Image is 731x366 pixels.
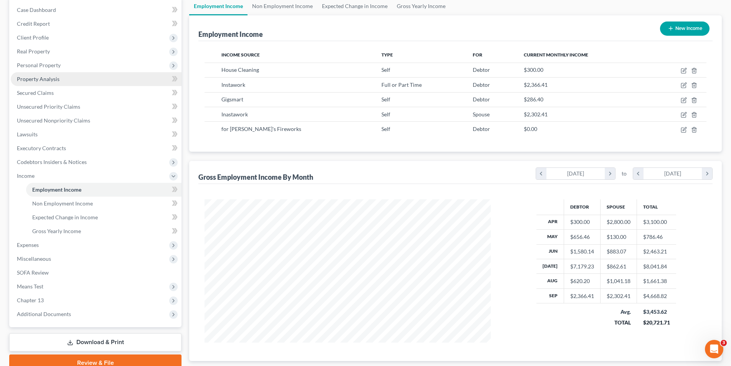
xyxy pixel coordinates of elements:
[32,200,93,207] span: Non Employment Income
[473,126,490,132] span: Debtor
[17,242,39,248] span: Expenses
[607,292,630,300] div: $2,302.41
[643,308,670,316] div: $3,453.62
[637,259,676,274] td: $8,041.84
[570,263,594,270] div: $7,179.23
[221,96,243,103] span: Gigsmart
[26,197,182,210] a: Non Employment Income
[607,319,631,326] div: TOTAL
[536,288,564,303] th: Sep
[17,89,54,96] span: Secured Claims
[32,228,81,234] span: Gross Yearly Income
[221,81,245,88] span: Instawork
[601,199,637,215] th: Spouse
[17,20,50,27] span: Credit Report
[17,283,43,290] span: Means Test
[381,52,393,58] span: Type
[473,52,482,58] span: For
[17,172,35,179] span: Income
[17,311,71,317] span: Additional Documents
[570,233,594,241] div: $656.46
[17,159,87,165] span: Codebtors Insiders & Notices
[536,168,546,179] i: chevron_left
[26,224,182,238] a: Gross Yearly Income
[17,117,90,124] span: Unsecured Nonpriority Claims
[607,277,630,285] div: $1,041.18
[11,128,182,141] a: Lawsuits
[32,186,81,193] span: Employment Income
[637,199,676,215] th: Total
[473,81,490,88] span: Debtor
[637,274,676,288] td: $1,661.38
[570,277,594,285] div: $620.20
[17,103,80,110] span: Unsecured Priority Claims
[32,214,98,220] span: Expected Change in Income
[705,340,723,358] iframe: Intercom live chat
[11,17,182,31] a: Credit Report
[17,297,44,303] span: Chapter 13
[11,3,182,17] a: Case Dashboard
[198,30,263,39] div: Employment Income
[702,168,712,179] i: chevron_right
[607,233,630,241] div: $130.00
[570,292,594,300] div: $2,366.41
[17,145,66,151] span: Executory Contracts
[633,168,644,179] i: chevron_left
[536,274,564,288] th: Aug
[622,170,627,177] span: to
[524,66,543,73] span: $300.00
[536,215,564,229] th: Apr
[637,230,676,244] td: $786.46
[524,96,543,103] span: $286.40
[221,111,248,118] span: Inastawork
[473,111,490,118] span: Spouse
[11,72,182,86] a: Property Analysis
[198,172,313,182] div: Gross Employment Income By Month
[17,269,49,276] span: SOFA Review
[9,333,182,351] a: Download & Print
[536,259,564,274] th: [DATE]
[381,96,390,103] span: Self
[721,340,727,346] span: 3
[607,263,630,270] div: $862.61
[637,288,676,303] td: $4,668.82
[660,22,710,36] button: New Income
[26,210,182,224] a: Expected Change in Income
[524,81,548,88] span: $2,366.41
[605,168,615,179] i: chevron_right
[17,7,56,13] span: Case Dashboard
[17,76,59,82] span: Property Analysis
[473,96,490,103] span: Debtor
[570,248,594,255] div: $1,580.14
[546,168,605,179] div: [DATE]
[564,199,601,215] th: Debtor
[221,66,259,73] span: House Cleaning
[570,218,594,226] div: $300.00
[607,248,630,255] div: $883.07
[381,66,390,73] span: Self
[607,308,631,316] div: Avg.
[637,215,676,229] td: $3,100.00
[26,183,182,197] a: Employment Income
[536,230,564,244] th: May
[11,114,182,128] a: Unsecured Nonpriority Claims
[11,100,182,114] a: Unsecured Priority Claims
[11,141,182,155] a: Executory Contracts
[11,86,182,100] a: Secured Claims
[17,255,51,262] span: Miscellaneous
[643,319,670,326] div: $20,721.71
[536,244,564,259] th: Jun
[381,111,390,118] span: Self
[17,131,38,137] span: Lawsuits
[381,126,390,132] span: Self
[473,66,490,73] span: Debtor
[644,168,702,179] div: [DATE]
[381,81,422,88] span: Full or Part Time
[17,34,49,41] span: Client Profile
[17,48,50,55] span: Real Property
[221,52,260,58] span: Income Source
[637,244,676,259] td: $2,463.21
[221,126,301,132] span: for [PERSON_NAME]'s Fireworks
[524,52,588,58] span: Current Monthly Income
[524,111,548,118] span: $2,302.41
